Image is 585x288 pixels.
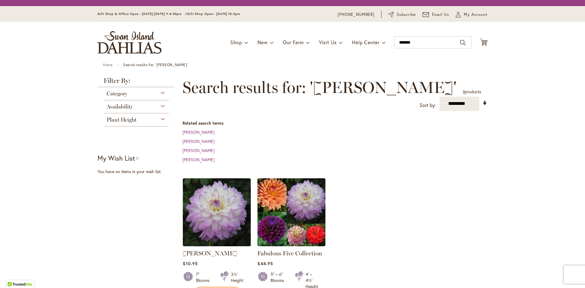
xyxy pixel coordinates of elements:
[463,87,481,97] p: products
[460,38,466,48] button: Search
[283,39,303,45] span: Our Farm
[183,250,237,257] a: [PERSON_NAME]
[257,261,273,266] span: $44.95
[107,90,127,97] span: Category
[196,271,213,283] div: 7" Blooms
[183,129,214,135] a: [PERSON_NAME]
[257,39,268,45] span: New
[183,242,251,247] a: MIKAYLA MIRANDA
[257,178,325,246] img: Fabulous Five Collection
[420,100,436,111] label: Sort by:
[107,116,136,123] span: Plant Height
[319,39,337,45] span: Visit Us
[97,31,161,54] a: store logo
[230,39,242,45] span: Shop
[257,242,325,247] a: Fabulous Five Collection
[107,103,133,110] span: Availability
[123,62,188,67] strong: Search results for: '[PERSON_NAME]'
[456,12,487,18] button: My Account
[183,148,214,153] a: [PERSON_NAME]
[183,178,251,246] img: MIKAYLA MIRANDA
[432,12,449,18] span: Email Us
[183,78,456,97] span: Search results for: '[PERSON_NAME]'
[352,39,380,45] span: Help Center
[464,12,487,18] span: My Account
[397,12,416,18] span: Subscribe
[97,169,179,175] div: You have no items in your wish list.
[187,12,240,16] span: Gift Shop Open - [DATE] 10-3pm
[423,12,449,18] a: Email Us
[183,138,214,144] a: [PERSON_NAME]
[183,157,214,162] a: [PERSON_NAME]
[183,120,487,126] dt: Related search terms
[463,89,465,94] span: 2
[388,12,416,18] a: Subscribe
[183,261,197,266] span: $10.95
[257,250,322,257] a: Fabulous Five Collection
[103,62,112,67] a: Home
[231,271,243,283] div: 3½' Height
[97,77,175,87] strong: Filter By:
[97,154,135,162] strong: My Wish List
[338,12,374,18] a: [PHONE_NUMBER]
[97,12,187,16] span: Gift Shop & Office Open - [DATE]-[DATE] 9-4:30pm /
